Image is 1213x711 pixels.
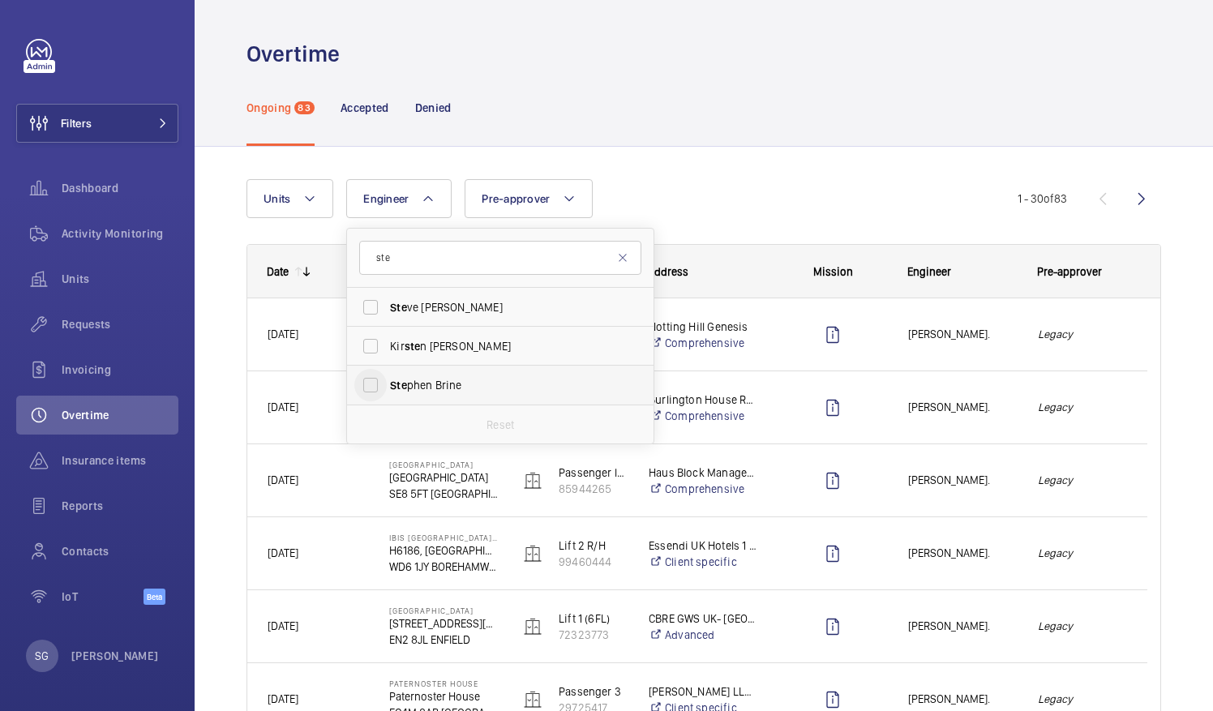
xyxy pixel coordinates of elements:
[268,619,298,632] span: [DATE]
[523,617,542,636] img: elevator.svg
[1038,544,1127,563] em: Legacy
[1038,690,1127,709] em: Legacy
[294,101,314,114] span: 83
[389,615,498,632] p: [STREET_ADDRESS][PERSON_NAME]
[246,100,291,116] p: Ongoing
[390,338,613,354] span: Kir n [PERSON_NAME]
[389,688,498,705] p: Paternoster House
[907,265,951,278] span: Engineer
[389,632,498,648] p: EN2 8JL ENFIELD
[486,417,514,433] p: Reset
[649,335,757,351] a: Comprehensive
[71,648,159,664] p: [PERSON_NAME]
[268,692,298,705] span: [DATE]
[62,452,178,469] span: Insurance items
[359,241,641,275] input: Find a Engineer
[390,377,613,393] span: phen Brine
[908,325,1017,344] span: [PERSON_NAME].
[482,192,550,205] span: Pre-approver
[1018,193,1067,204] span: 1 - 30 83
[267,265,289,278] div: Date
[559,554,628,570] p: 99460444
[649,408,757,424] a: Comprehensive
[389,486,498,502] p: SE8 5FT [GEOGRAPHIC_DATA]
[405,340,421,353] span: ste
[649,538,757,554] p: Essendi UK Hotels 1 Limited
[35,648,49,664] p: SG
[16,104,178,143] button: Filters
[62,225,178,242] span: Activity Monitoring
[246,39,349,69] h1: Overtime
[559,610,628,627] p: Lift 1 (6FL)
[389,542,498,559] p: H6186, [GEOGRAPHIC_DATA]
[268,473,298,486] span: [DATE]
[62,543,178,559] span: Contacts
[363,192,409,205] span: Engineer
[523,690,542,709] img: elevator.svg
[649,481,757,497] a: Comprehensive
[559,627,628,643] p: 72323773
[649,319,757,335] p: Notting Hill Genesis
[341,100,389,116] p: Accepted
[268,400,298,413] span: [DATE]
[62,589,144,605] span: IoT
[559,538,628,554] p: Lift 2 R/H
[389,559,498,575] p: WD6 1JY BOREHAMWOOD
[61,115,92,131] span: Filters
[908,471,1017,490] span: [PERSON_NAME].
[649,683,757,700] p: [PERSON_NAME] LLP: [PERSON_NAME]
[62,316,178,332] span: Requests
[649,627,757,643] a: Advanced
[389,469,498,486] p: [GEOGRAPHIC_DATA]
[523,544,542,563] img: elevator.svg
[649,392,757,408] p: Burlington House RTM [DOMAIN_NAME]
[389,533,498,542] p: IBIS [GEOGRAPHIC_DATA] [GEOGRAPHIC_DATA]
[1044,192,1054,205] span: of
[649,465,757,481] p: Haus Block Management - [PERSON_NAME]
[649,554,757,570] a: Client specific
[62,407,178,423] span: Overtime
[62,180,178,196] span: Dashboard
[908,544,1017,563] span: [PERSON_NAME].
[908,617,1017,636] span: [PERSON_NAME].
[1038,471,1127,490] em: Legacy
[62,362,178,378] span: Invoicing
[908,398,1017,417] span: [PERSON_NAME].
[559,683,628,700] p: Passenger 3
[62,498,178,514] span: Reports
[246,179,333,218] button: Units
[648,265,688,278] span: Address
[465,179,593,218] button: Pre-approver
[389,679,498,688] p: Paternoster House
[559,481,628,497] p: 85944265
[390,379,407,392] span: Ste
[264,192,290,205] span: Units
[268,546,298,559] span: [DATE]
[1038,617,1127,636] em: Legacy
[144,589,165,605] span: Beta
[268,328,298,341] span: [DATE]
[389,460,498,469] p: [GEOGRAPHIC_DATA]
[415,100,452,116] p: Denied
[389,606,498,615] p: [GEOGRAPHIC_DATA]
[1037,265,1102,278] span: Pre-approver
[1038,398,1127,417] em: Legacy
[390,299,613,315] span: ve [PERSON_NAME]
[346,179,452,218] button: Engineer
[559,465,628,481] p: Passenger lift 2
[62,271,178,287] span: Units
[813,265,853,278] span: Mission
[908,690,1017,709] span: [PERSON_NAME].
[523,471,542,490] img: elevator.svg
[1038,325,1127,344] em: Legacy
[390,301,407,314] span: Ste
[649,610,757,627] p: CBRE GWS UK- [GEOGRAPHIC_DATA]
